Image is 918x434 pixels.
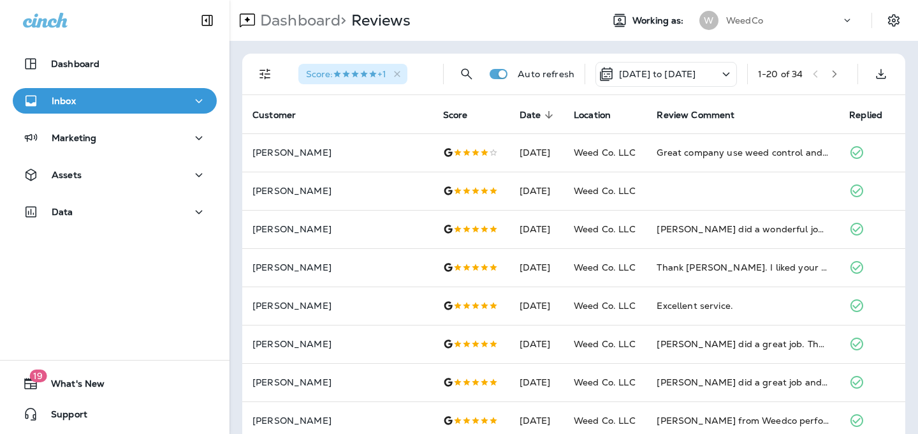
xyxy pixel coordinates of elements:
p: [DATE] to [DATE] [619,69,696,79]
button: Assets [13,162,217,188]
span: Weed Co. LLC [574,262,636,273]
div: Angelo did a great job and explained what he was going to do. Everything was perfect. [657,376,829,389]
button: Filters [252,61,278,87]
button: Inbox [13,88,217,114]
p: Inbox [52,96,76,106]
p: [PERSON_NAME] [252,147,423,158]
span: Support [38,409,87,424]
td: [DATE] [509,248,564,287]
span: Weed Co. LLC [574,147,636,158]
div: W [699,11,718,30]
p: Dashboard > [255,11,346,30]
span: Replied [849,109,899,121]
div: Thank hou Angelo. I liked your work.Everything looks good.0 I appreciate you closing driveway gat... [657,261,829,274]
span: Weed Co. LLC [574,415,636,426]
p: Data [52,207,73,217]
button: Search Reviews [454,61,479,87]
span: Date [520,109,558,121]
p: [PERSON_NAME] [252,262,423,273]
p: Assets [52,170,82,180]
div: 1 - 20 of 34 [758,69,803,79]
td: [DATE] [509,133,564,172]
div: Great company use weed control and pest no complaints highly recommend [657,146,829,159]
button: Collapse Sidebar [189,8,225,33]
td: [DATE] [509,363,564,401]
span: Review Comment [657,110,734,121]
span: Location [574,110,611,121]
span: Review Comment [657,109,751,121]
span: Weed Co. LLC [574,223,636,235]
p: Auto refresh [518,69,574,79]
p: Dashboard [51,59,99,69]
p: [PERSON_NAME] [252,377,423,387]
div: Excellent service. [657,299,829,312]
p: [PERSON_NAME] [252,186,423,196]
p: Marketing [52,133,96,143]
div: Max did a great job. Thanks, Max! [657,338,829,350]
p: Reviews [346,11,411,30]
span: 19 [29,370,47,382]
span: Customer [252,109,312,121]
button: Export as CSV [868,61,894,87]
span: Replied [849,110,882,121]
span: Weed Co. LLC [574,300,636,311]
span: Customer [252,110,296,121]
p: [PERSON_NAME] [252,224,423,234]
div: Score:5 Stars+1 [298,64,407,84]
span: Working as: [632,15,687,26]
p: WeedCo [726,15,763,26]
div: Iziah did a wonderful job at our house. Weed Co always comes on time reminds us weeks in advance.... [657,223,829,236]
td: [DATE] [509,287,564,325]
p: [PERSON_NAME] [252,301,423,311]
span: Score : +1 [306,68,386,80]
div: Richard from Weedco performed a spot treatment on my property today. He did an excellent job. Gre... [657,414,829,427]
td: [DATE] [509,172,564,210]
span: Weed Co. LLC [574,338,636,350]
button: Dashboard [13,51,217,77]
span: Date [520,110,541,121]
td: [DATE] [509,210,564,248]
span: Weed Co. LLC [574,377,636,388]
span: Score [443,110,468,121]
button: Settings [882,9,905,32]
span: Location [574,109,627,121]
td: [DATE] [509,325,564,363]
p: [PERSON_NAME] [252,415,423,426]
button: Marketing [13,125,217,151]
button: Data [13,199,217,225]
span: What's New [38,378,105,394]
span: Weed Co. LLC [574,185,636,197]
p: [PERSON_NAME] [252,339,423,349]
button: Support [13,401,217,427]
button: 19What's New [13,371,217,396]
span: Score [443,109,484,121]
